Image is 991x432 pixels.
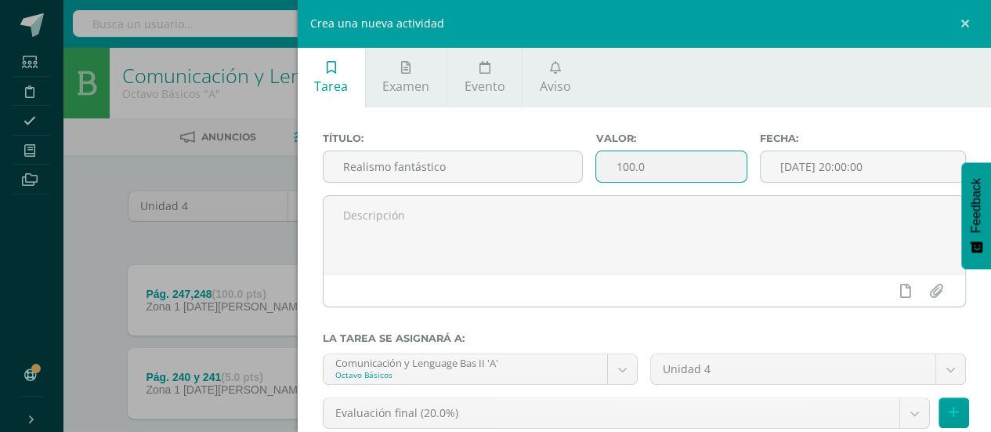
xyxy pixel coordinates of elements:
[323,133,584,144] label: Título:
[324,354,638,384] a: Comunicación y Lenguage Bas II 'A'Octavo Básicos
[760,133,966,144] label: Fecha:
[761,151,965,182] input: Fecha de entrega
[663,354,924,384] span: Unidad 4
[335,369,596,380] div: Octavo Básicos
[314,78,348,95] span: Tarea
[323,332,967,344] label: La tarea se asignará a:
[324,398,930,428] a: Evaluación final (20.0%)
[324,151,583,182] input: Título
[523,47,588,107] a: Aviso
[335,354,596,369] div: Comunicación y Lenguage Bas II 'A'
[969,178,983,233] span: Feedback
[366,47,447,107] a: Examen
[596,151,746,182] input: Puntos máximos
[464,78,505,95] span: Evento
[961,162,991,269] button: Feedback - Mostrar encuesta
[335,398,888,428] span: Evaluación final (20.0%)
[298,47,365,107] a: Tarea
[382,78,429,95] span: Examen
[651,354,965,384] a: Unidad 4
[595,133,747,144] label: Valor:
[540,78,571,95] span: Aviso
[447,47,522,107] a: Evento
